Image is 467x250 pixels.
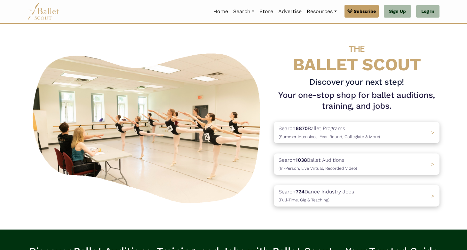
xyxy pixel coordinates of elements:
a: Search [231,5,257,18]
h3: Discover your next step! [274,77,439,88]
span: > [431,193,434,199]
b: 6870 [296,125,308,131]
h4: BALLET SCOUT [274,37,439,74]
p: Search Ballet Auditions [279,156,357,172]
a: Search724Dance Industry Jobs(Full-Time, Gig & Teaching) > [274,185,439,207]
span: > [431,129,434,136]
b: 724 [296,189,305,195]
a: Search1038Ballet Auditions(In-Person, Live Virtual, Recorded Video) > [274,153,439,175]
p: Search Dance Industry Jobs [279,188,354,204]
span: THE [349,43,365,54]
span: > [431,161,434,167]
span: (Summer Intensives, Year-Round, Collegiate & More) [279,134,380,139]
p: Search Ballet Programs [279,124,380,141]
a: Search6870Ballet Programs(Summer Intensives, Year-Round, Collegiate & More)> [274,122,439,143]
b: 1038 [296,157,307,163]
img: A group of ballerinas talking to each other in a ballet studio [28,46,269,207]
a: Advertise [276,5,304,18]
a: Log In [416,5,439,18]
a: Store [257,5,276,18]
img: gem.svg [347,8,352,15]
a: Home [211,5,231,18]
span: (In-Person, Live Virtual, Recorded Video) [279,166,357,171]
a: Subscribe [344,5,379,18]
span: Subscribe [354,8,376,15]
a: Sign Up [384,5,411,18]
span: (Full-Time, Gig & Teaching) [279,198,329,202]
h1: Your one-stop shop for ballet auditions, training, and jobs. [274,90,439,112]
a: Resources [304,5,339,18]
